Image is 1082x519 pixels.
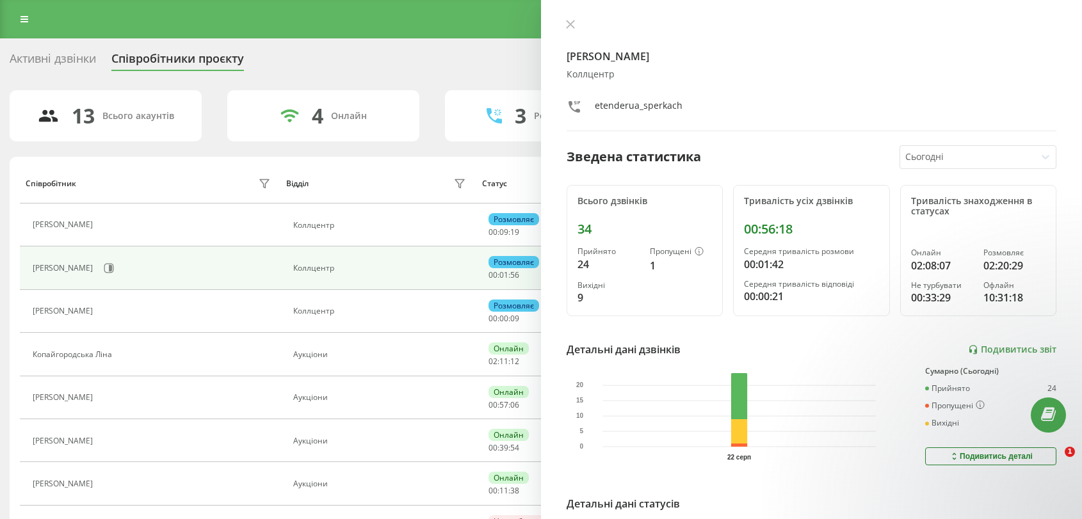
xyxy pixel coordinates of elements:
[293,307,469,315] div: Коллцентр
[499,313,508,324] span: 00
[510,485,519,496] span: 38
[72,104,95,128] div: 13
[510,399,519,410] span: 06
[33,307,96,315] div: [PERSON_NAME]
[489,213,539,225] div: Розмовляє
[489,228,519,237] div: : :
[567,342,681,357] div: Детальні дані дзвінків
[911,196,1046,218] div: Тривалість знаходження в статусах
[744,221,878,237] div: 00:56:18
[26,179,76,188] div: Співробітник
[489,485,497,496] span: 00
[489,401,519,410] div: : :
[489,486,519,495] div: : :
[577,281,640,290] div: Вихідні
[489,227,497,237] span: 00
[1038,447,1069,477] iframe: Intercom live chat
[577,247,640,256] div: Прийнято
[580,427,584,435] text: 5
[595,99,682,118] div: etenderua_sperkach
[576,397,584,404] text: 15
[650,247,712,257] div: Пропущені
[293,436,469,445] div: Аукціони
[727,454,751,461] text: 22 серп
[567,496,680,511] div: Детальні дані статусів
[567,69,1056,80] div: Коллцентр
[576,412,584,419] text: 10
[293,221,469,230] div: Коллцентр
[111,52,244,72] div: Співробітники проєкту
[33,220,96,229] div: [PERSON_NAME]
[510,356,519,367] span: 12
[577,221,712,237] div: 34
[489,386,529,398] div: Онлайн
[911,281,973,290] div: Не турбувати
[983,258,1046,273] div: 02:20:29
[489,442,497,453] span: 00
[744,280,878,289] div: Середня тривалість відповіді
[293,479,469,488] div: Аукціони
[33,436,96,445] div: [PERSON_NAME]
[33,393,96,402] div: [PERSON_NAME]
[983,281,1046,290] div: Офлайн
[331,111,367,122] div: Онлайн
[286,179,309,188] div: Відділ
[33,479,96,488] div: [PERSON_NAME]
[489,429,529,441] div: Онлайн
[567,147,701,166] div: Зведена статистика
[489,399,497,410] span: 00
[577,196,712,207] div: Всього дзвінків
[33,264,96,273] div: [PERSON_NAME]
[983,248,1046,257] div: Розмовляє
[293,393,469,402] div: Аукціони
[499,442,508,453] span: 39
[482,179,507,188] div: Статус
[499,399,508,410] span: 57
[510,442,519,453] span: 54
[580,443,584,450] text: 0
[744,247,878,256] div: Середня тривалість розмови
[577,290,640,305] div: 9
[489,356,497,367] span: 02
[744,257,878,272] div: 00:01:42
[577,257,640,272] div: 24
[567,49,1056,64] h4: [PERSON_NAME]
[510,313,519,324] span: 09
[489,357,519,366] div: : :
[312,104,323,128] div: 4
[534,111,596,122] div: Розмовляють
[650,258,712,273] div: 1
[293,350,469,359] div: Аукціони
[499,269,508,280] span: 01
[489,256,539,268] div: Розмовляє
[293,264,469,273] div: Коллцентр
[499,485,508,496] span: 11
[499,227,508,237] span: 09
[744,196,878,207] div: Тривалість усіх дзвінків
[489,299,539,312] div: Розмовляє
[102,111,174,122] div: Всього акаунтів
[489,342,529,355] div: Онлайн
[489,271,519,280] div: : :
[968,344,1056,355] a: Подивитись звіт
[489,314,519,323] div: : :
[983,290,1046,305] div: 10:31:18
[489,313,497,324] span: 00
[744,289,878,304] div: 00:00:21
[510,227,519,237] span: 19
[510,269,519,280] span: 56
[489,443,519,452] div: : :
[499,356,508,367] span: 11
[515,104,526,128] div: 3
[489,472,529,484] div: Онлайн
[489,269,497,280] span: 00
[33,350,115,359] div: Копайгородська Ліна
[911,248,973,257] div: Онлайн
[911,290,973,305] div: 00:33:29
[1065,447,1075,457] span: 1
[10,52,96,72] div: Активні дзвінки
[911,258,973,273] div: 02:08:07
[576,381,584,388] text: 20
